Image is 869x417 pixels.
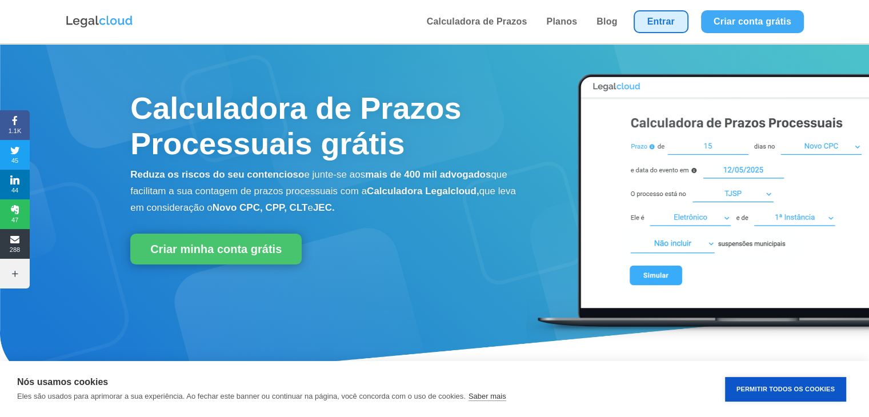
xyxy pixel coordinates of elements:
b: Novo CPC, CPP, CLT [213,202,308,213]
b: mais de 400 mil advogados [365,169,491,180]
p: e junte-se aos que facilitam a sua contagem de prazos processuais com a que leva em consideração o e [130,167,521,216]
a: Criar minha conta grátis [130,234,302,264]
b: Reduza os riscos do seu contencioso [130,169,304,180]
span: Calculadora de Prazos Processuais grátis [130,91,461,161]
button: Permitir Todos os Cookies [725,377,846,402]
a: Saber mais [468,392,506,401]
a: Entrar [634,10,688,33]
img: Calculadora de Prazos Processuais Legalcloud [526,62,869,342]
a: Calculadora de Prazos Processuais Legalcloud [526,334,869,344]
b: JEC. [313,202,335,213]
img: Logo da Legalcloud [65,14,134,29]
b: Calculadora Legalcloud, [367,186,479,197]
p: Eles são usados para aprimorar a sua experiência. Ao fechar este banner ou continuar na página, v... [17,392,466,400]
strong: Nós usamos cookies [17,377,108,387]
a: Criar conta grátis [701,10,804,33]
